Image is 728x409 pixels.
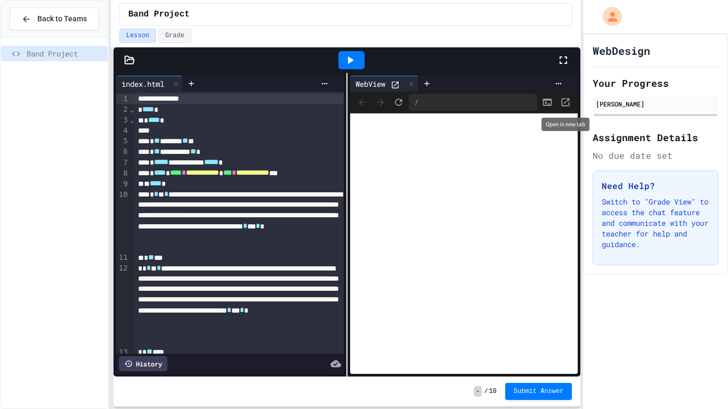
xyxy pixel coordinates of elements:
[557,94,573,110] button: Open in new tab
[350,78,391,89] div: WebView
[116,94,130,104] div: 1
[116,78,169,89] div: index.html
[116,146,130,157] div: 6
[10,7,99,30] button: Back to Teams
[592,4,625,29] div: My Account
[128,8,190,21] span: Band Project
[130,105,135,113] span: Fold line
[474,386,482,397] span: -
[119,356,167,371] div: History
[116,158,130,168] div: 7
[489,387,496,396] span: 10
[409,94,537,111] div: /
[539,94,555,110] button: Console
[116,347,130,358] div: 13
[119,29,156,43] button: Lesson
[602,179,709,192] h3: Need Help?
[116,76,183,92] div: index.html
[350,113,578,374] iframe: Web Preview
[158,29,191,43] button: Grade
[116,252,130,263] div: 11
[116,190,130,253] div: 10
[116,115,130,126] div: 3
[130,116,135,124] span: Fold line
[391,94,407,110] button: Refresh
[116,126,130,136] div: 4
[350,76,418,92] div: WebView
[373,94,389,110] span: Forward
[596,99,715,109] div: [PERSON_NAME]
[484,387,488,396] span: /
[116,263,130,347] div: 12
[116,179,130,190] div: 9
[116,104,130,115] div: 2
[541,118,589,131] div: Open in new tab
[593,130,718,145] h2: Assignment Details
[593,76,718,91] h2: Your Progress
[116,136,130,146] div: 5
[505,383,572,400] button: Submit Answer
[602,197,709,250] p: Switch to "Grade View" to access the chat feature and communicate with your teacher for help and ...
[593,43,650,58] h1: WebDesign
[116,168,130,179] div: 8
[354,94,370,110] span: Back
[37,13,87,24] span: Back to Teams
[27,48,103,59] span: Band Project
[514,387,564,396] span: Submit Answer
[593,149,718,162] div: No due date set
